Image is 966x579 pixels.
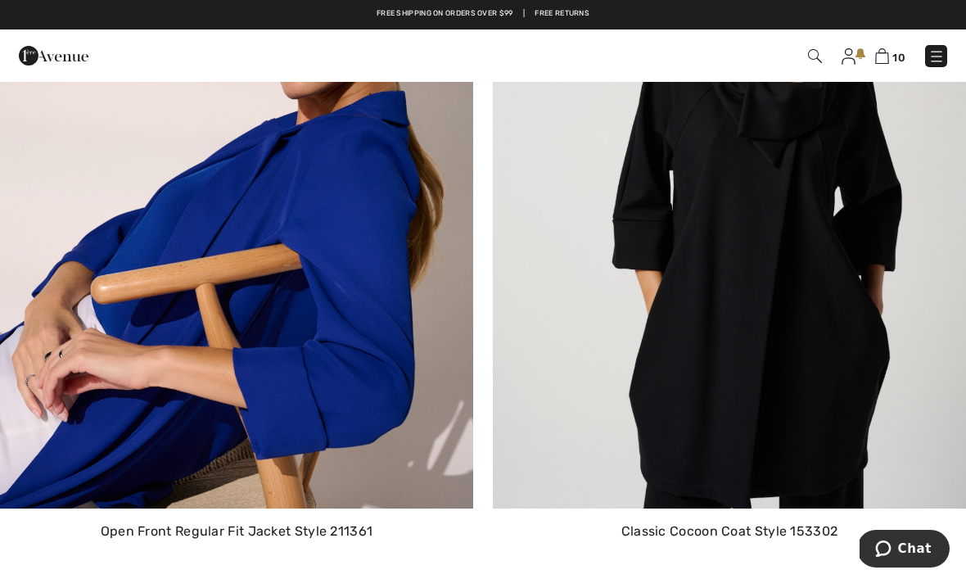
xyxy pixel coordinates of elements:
[860,530,950,571] iframe: Opens a widget where you can chat to one of our agents
[13,522,460,541] p: Open Front Regular Fit Jacket Style 211361
[19,39,88,72] img: 1ère Avenue
[377,8,513,20] a: Free shipping on orders over $99
[808,49,822,63] img: Search
[506,522,953,541] p: Classic Cocoon Coat Style 153302
[19,47,88,62] a: 1ère Avenue
[535,8,589,20] a: Free Returns
[523,8,525,20] span: |
[875,46,905,66] a: 10
[892,52,905,64] span: 10
[875,48,889,64] img: Shopping Bag
[928,48,945,65] img: Menu
[842,48,855,65] img: My Info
